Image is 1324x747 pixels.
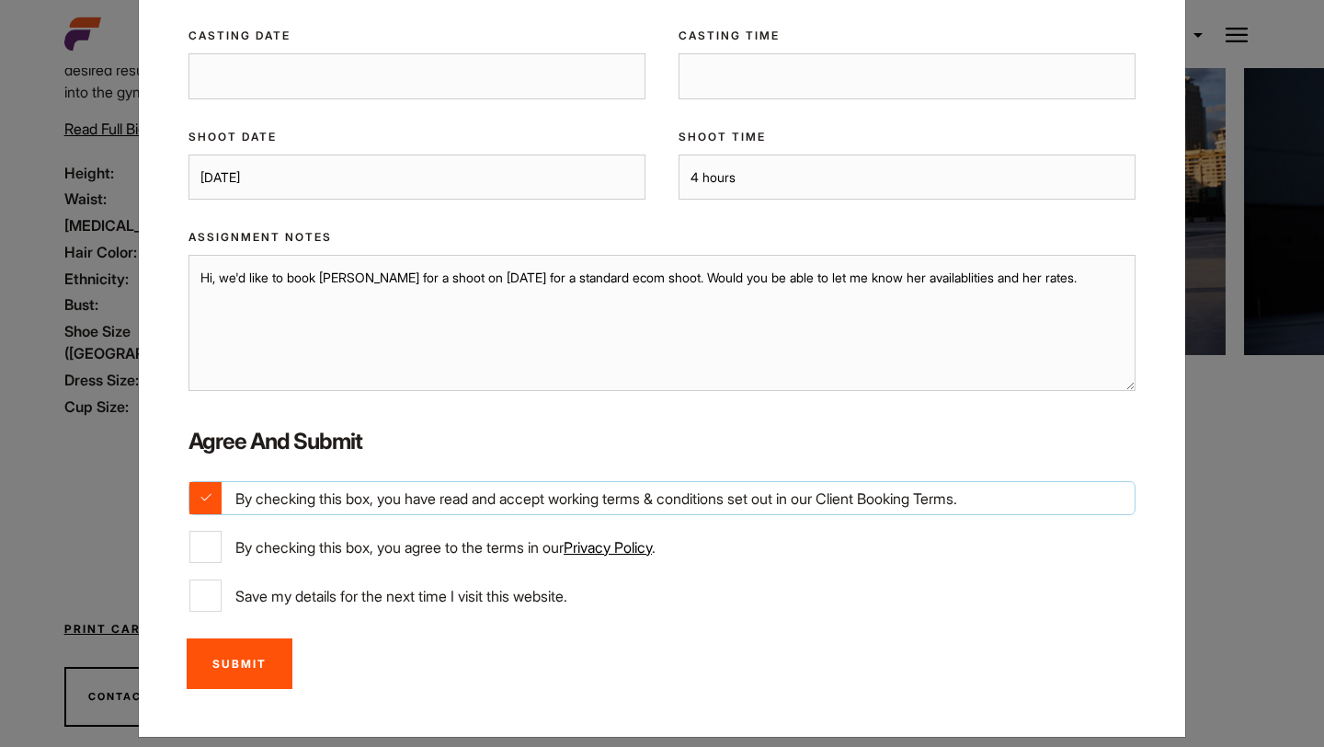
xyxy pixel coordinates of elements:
input: By checking this box, you agree to the terms in ourPrivacy Policy. [189,531,222,563]
label: By checking this box, you agree to the terms in our . [189,531,1135,563]
label: Casting Time [679,28,1136,44]
input: e.g. Half / Full Day [679,155,1136,201]
input: By checking this box, you have read and accept working terms & conditions set out in our Client B... [189,482,222,514]
label: Save my details for the next time I visit this website. [189,580,1135,612]
input: Submit [187,638,292,689]
input: Save my details for the next time I visit this website. [189,580,222,612]
a: Privacy Policy [564,538,652,557]
label: By checking this box, you have read and accept working terms & conditions set out in our Client B... [189,482,1135,514]
label: Shoot Date [188,129,645,145]
label: Casting Date [188,28,645,44]
label: Agree and Submit [188,426,1136,457]
label: Shoot Time [679,129,1136,145]
label: Assignment Notes [188,229,1136,246]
